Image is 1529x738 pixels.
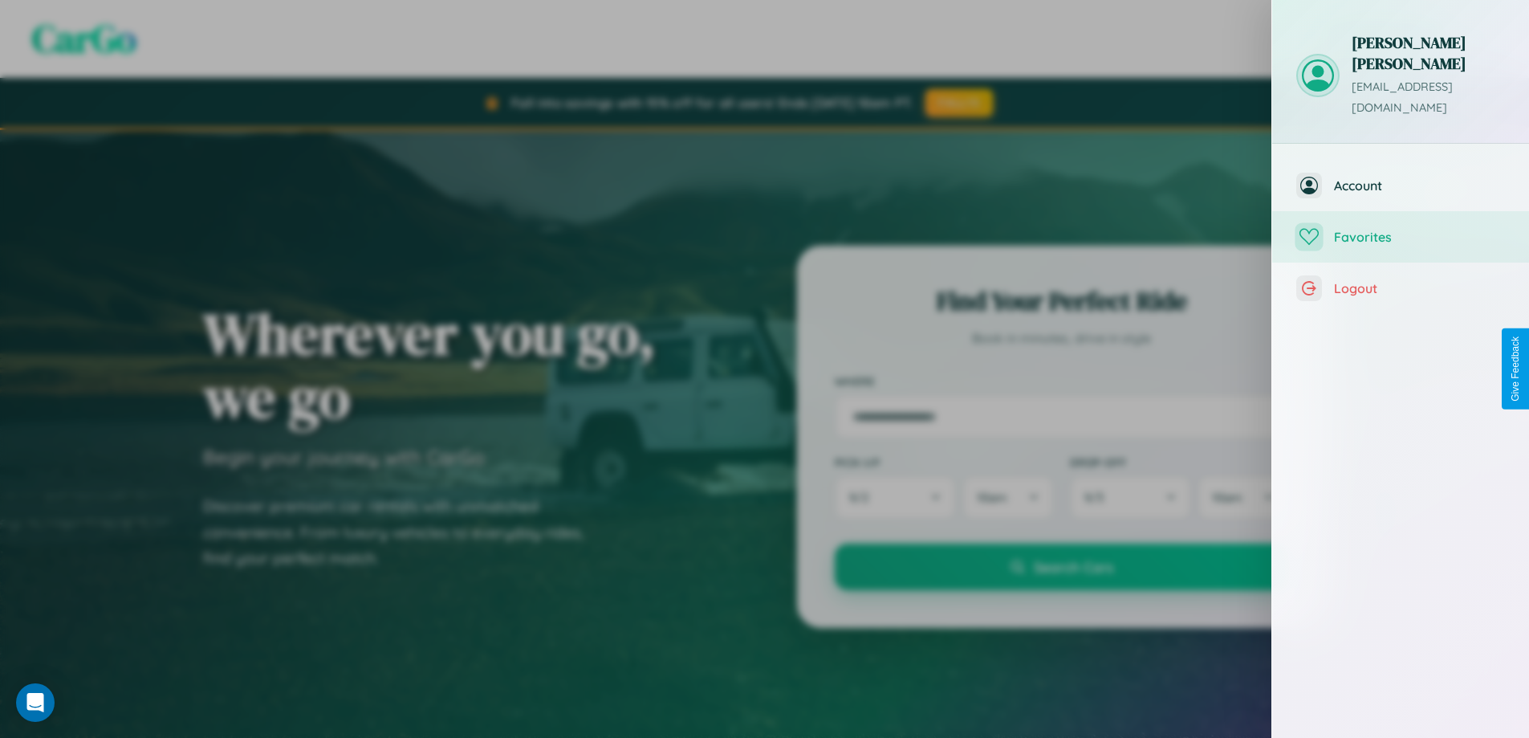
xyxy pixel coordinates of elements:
span: Logout [1334,280,1505,296]
h3: [PERSON_NAME] [PERSON_NAME] [1352,32,1505,74]
button: Account [1272,160,1529,211]
p: [EMAIL_ADDRESS][DOMAIN_NAME] [1352,77,1505,119]
div: Give Feedback [1510,336,1521,402]
button: Logout [1272,263,1529,314]
span: Account [1334,177,1505,194]
div: Open Intercom Messenger [16,683,55,722]
span: Favorites [1334,229,1505,245]
button: Favorites [1272,211,1529,263]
